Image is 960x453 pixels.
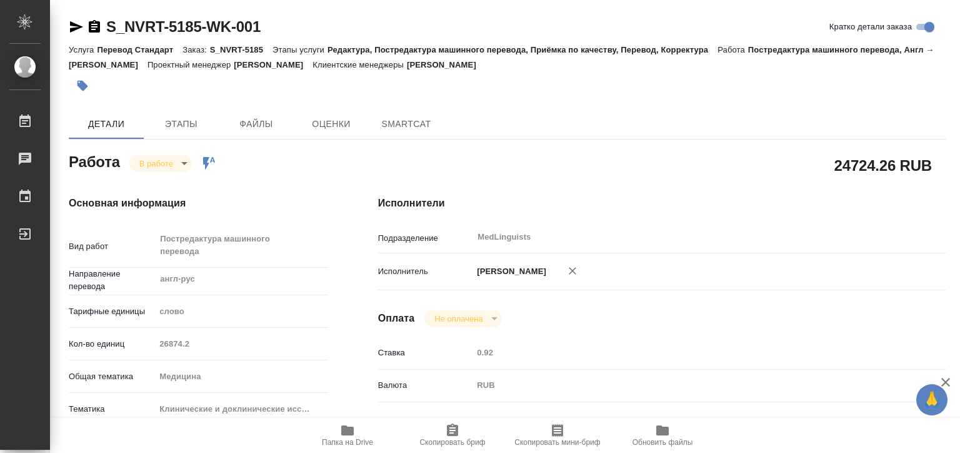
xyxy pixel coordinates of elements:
p: Перевод Стандарт [97,45,182,54]
button: Удалить исполнителя [559,257,586,285]
span: Кратко детали заказа [829,21,912,33]
button: 🙏 [916,384,947,415]
input: Пустое поле [155,335,327,353]
button: В работе [136,158,177,169]
button: Не оплачена [431,313,486,324]
h4: Оплата [378,311,415,326]
span: SmartCat [376,116,436,132]
input: Пустое поле [472,344,899,362]
p: Этапы услуги [272,45,327,54]
p: Тематика [69,403,155,415]
h2: 24724.26 RUB [834,155,932,176]
p: Проектный менеджер [147,60,234,69]
div: В работе [129,155,192,172]
p: [PERSON_NAME] [407,60,486,69]
div: слово [155,301,327,322]
button: Скопировать ссылку для ЯМессенджера [69,19,84,34]
span: Скопировать мини-бриф [514,438,600,447]
span: Этапы [151,116,211,132]
h4: Исполнители [378,196,946,211]
span: Обновить файлы [632,438,693,447]
span: Файлы [226,116,286,132]
p: Кол-во единиц [69,338,155,350]
p: Редактура, Постредактура машинного перевода, Приёмка по качеству, Перевод, Корректура [327,45,717,54]
div: RUB [472,375,899,396]
p: Валюта [378,379,473,392]
h2: Работа [69,150,120,172]
p: Исполнитель [378,265,473,278]
a: S_NVRT-5185-WK-001 [106,18,261,35]
p: [PERSON_NAME] [234,60,312,69]
div: В работе [424,310,501,327]
p: Ставка [378,347,473,359]
span: Папка на Drive [322,438,373,447]
div: Клинические и доклинические исследования [155,399,327,420]
p: Работа [717,45,748,54]
button: Скопировать мини-бриф [505,418,610,453]
button: Добавить тэг [69,72,96,99]
p: S_NVRT-5185 [210,45,272,54]
button: Скопировать ссылку [87,19,102,34]
button: Папка на Drive [295,418,400,453]
h4: Основная информация [69,196,328,211]
p: Заказ: [182,45,209,54]
p: [PERSON_NAME] [472,265,546,278]
p: Клиентские менеджеры [312,60,407,69]
span: Детали [76,116,136,132]
div: Медицина [155,366,327,387]
p: Подразделение [378,232,473,245]
p: Вид работ [69,240,155,253]
button: Скопировать бриф [400,418,505,453]
p: Направление перевода [69,268,155,293]
span: 🙏 [921,387,942,413]
span: Скопировать бриф [419,438,485,447]
p: Услуга [69,45,97,54]
p: Тарифные единицы [69,305,155,318]
button: Обновить файлы [610,418,715,453]
span: Оценки [301,116,361,132]
p: Общая тематика [69,370,155,383]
